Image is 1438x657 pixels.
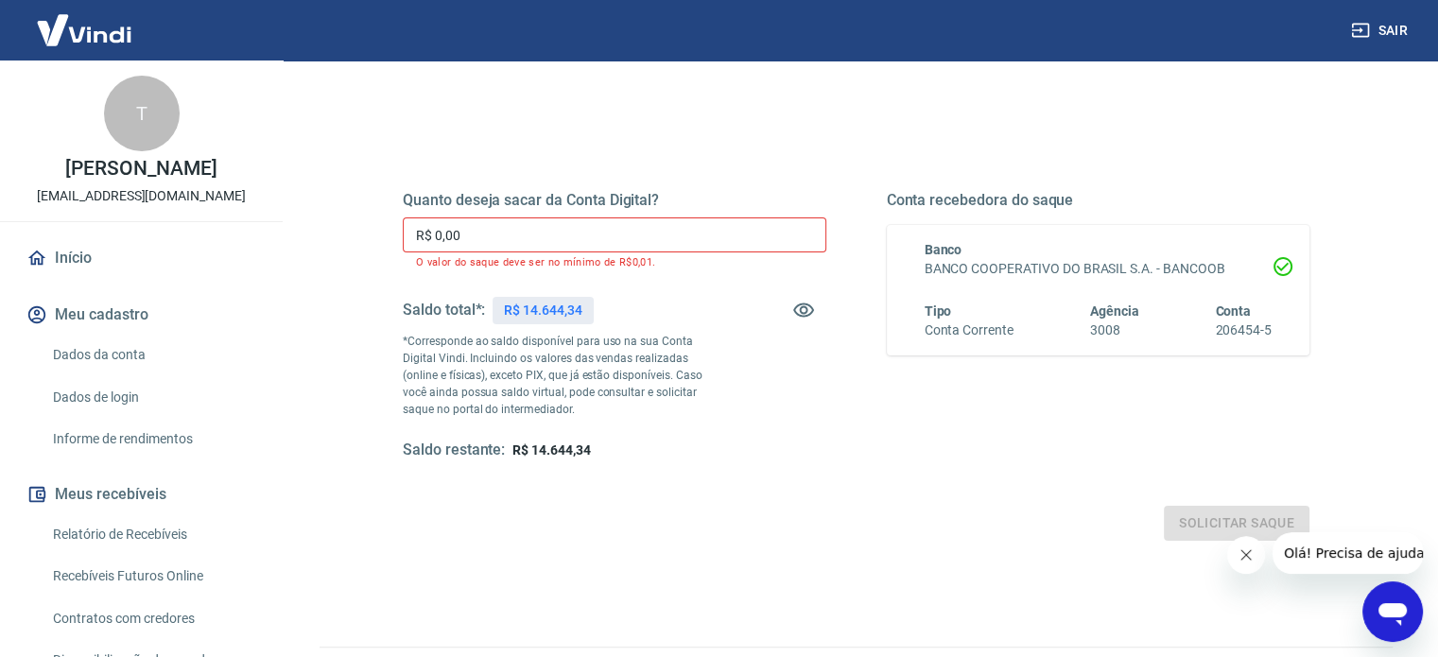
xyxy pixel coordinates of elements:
iframe: Fechar mensagem [1227,536,1265,574]
h5: Quanto deseja sacar da Conta Digital? [403,191,826,210]
h6: 3008 [1090,320,1139,340]
h5: Saldo restante: [403,441,505,460]
span: R$ 14.644,34 [512,442,590,458]
h6: Conta Corrente [925,320,1014,340]
span: Agência [1090,303,1139,319]
button: Meu cadastro [23,294,260,336]
span: Banco [925,242,962,257]
p: R$ 14.644,34 [504,301,581,320]
img: Vindi [23,1,146,59]
button: Meus recebíveis [23,474,260,515]
a: Dados de login [45,378,260,417]
div: T [104,76,180,151]
a: Contratos com credores [45,599,260,638]
iframe: Mensagem da empresa [1273,532,1423,574]
iframe: Botão para abrir a janela de mensagens [1362,581,1423,642]
span: Olá! Precisa de ajuda? [11,13,159,28]
a: Relatório de Recebíveis [45,515,260,554]
p: *Corresponde ao saldo disponível para uso na sua Conta Digital Vindi. Incluindo os valores das ve... [403,333,720,418]
span: Tipo [925,303,952,319]
p: [EMAIL_ADDRESS][DOMAIN_NAME] [37,186,246,206]
h6: 206454-5 [1215,320,1272,340]
span: Conta [1215,303,1251,319]
p: O valor do saque deve ser no mínimo de R$0,01. [416,256,813,268]
a: Informe de rendimentos [45,420,260,458]
a: Dados da conta [45,336,260,374]
h6: BANCO COOPERATIVO DO BRASIL S.A. - BANCOOB [925,259,1273,279]
h5: Conta recebedora do saque [887,191,1310,210]
button: Sair [1347,13,1415,48]
h5: Saldo total*: [403,301,485,320]
a: Recebíveis Futuros Online [45,557,260,596]
a: Início [23,237,260,279]
p: [PERSON_NAME] [65,159,217,179]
